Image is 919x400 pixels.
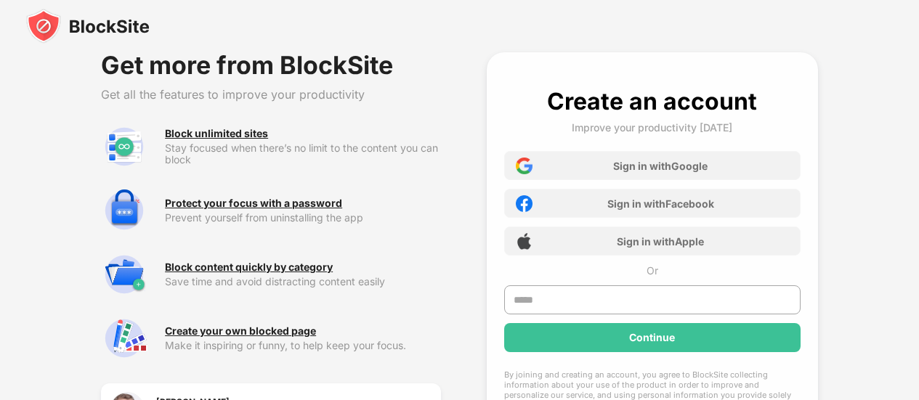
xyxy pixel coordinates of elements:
div: Get more from BlockSite [101,52,440,78]
div: Stay focused when there’s no limit to the content you can block [165,142,440,166]
div: Block unlimited sites [165,128,268,139]
img: facebook-icon.png [516,195,533,212]
div: Improve your productivity [DATE] [572,121,732,134]
div: Make it inspiring or funny, to help keep your focus. [165,340,440,351]
div: Prevent yourself from uninstalling the app [165,212,440,224]
img: premium-unlimited-blocklist.svg [101,123,147,170]
img: premium-customize-block-page.svg [101,315,147,362]
div: Create an account [547,87,757,115]
img: apple-icon.png [516,233,533,250]
div: Protect your focus with a password [165,197,342,209]
div: Continue [629,332,675,343]
div: Sign in with Google [613,160,708,172]
div: Create your own blocked page [165,325,316,337]
img: premium-category.svg [101,251,147,298]
img: google-icon.png [516,158,533,174]
div: Sign in with Facebook [607,197,714,210]
div: Save time and avoid distracting content easily [165,276,440,287]
div: Sign in with Apple [617,235,704,248]
img: premium-password-protection.svg [101,187,147,234]
div: Block content quickly by category [165,261,333,273]
div: Get all the features to improve your productivity [101,87,440,102]
div: Or [647,264,658,277]
img: blocksite-icon-black.svg [26,9,150,44]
